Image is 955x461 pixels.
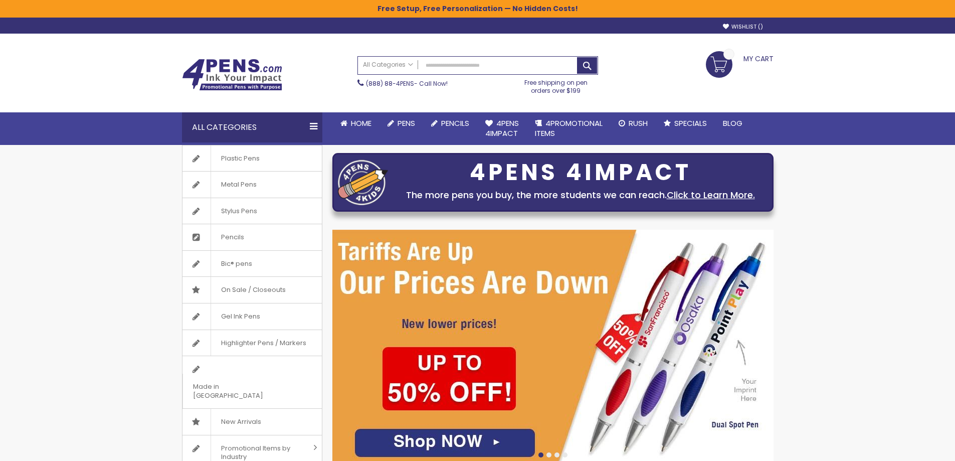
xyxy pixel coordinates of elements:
span: On Sale / Closeouts [211,277,296,303]
a: Pencils [423,112,477,134]
span: New Arrivals [211,409,271,435]
span: Bic® pens [211,251,262,277]
span: Rush [629,118,648,128]
div: 4PENS 4IMPACT [393,162,768,183]
div: Free shipping on pen orders over $199 [514,75,598,95]
span: Home [351,118,371,128]
a: New Arrivals [182,409,322,435]
span: Made in [GEOGRAPHIC_DATA] [182,374,297,408]
img: four_pen_logo.png [338,160,388,205]
div: All Categories [182,112,322,142]
a: Plastic Pens [182,145,322,172]
a: 4Pens4impact [477,112,527,145]
a: Rush [611,112,656,134]
span: Pencils [211,224,254,250]
span: Gel Ink Pens [211,303,270,330]
a: Gel Ink Pens [182,303,322,330]
a: Blog [715,112,750,134]
span: Blog [723,118,742,128]
a: Pens [379,112,423,134]
span: 4Pens 4impact [485,118,519,138]
a: 4PROMOTIONALITEMS [527,112,611,145]
span: Pencils [441,118,469,128]
a: Specials [656,112,715,134]
span: Pens [398,118,415,128]
span: 4PROMOTIONAL ITEMS [535,118,603,138]
span: Specials [674,118,707,128]
span: Plastic Pens [211,145,270,172]
a: Wishlist [723,23,763,31]
a: Pencils [182,224,322,250]
span: Stylus Pens [211,198,267,224]
span: Metal Pens [211,172,267,198]
span: All Categories [363,61,413,69]
a: Stylus Pens [182,198,322,224]
img: 4Pens Custom Pens and Promotional Products [182,59,282,91]
span: Highlighter Pens / Markers [211,330,316,356]
a: Home [332,112,379,134]
a: Highlighter Pens / Markers [182,330,322,356]
a: Metal Pens [182,172,322,198]
a: On Sale / Closeouts [182,277,322,303]
div: The more pens you buy, the more students we can reach. [393,188,768,202]
a: Made in [GEOGRAPHIC_DATA] [182,356,322,408]
a: Click to Learn More. [667,189,755,201]
a: Bic® pens [182,251,322,277]
a: (888) 88-4PENS [366,79,414,88]
span: - Call Now! [366,79,448,88]
a: All Categories [358,57,418,73]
